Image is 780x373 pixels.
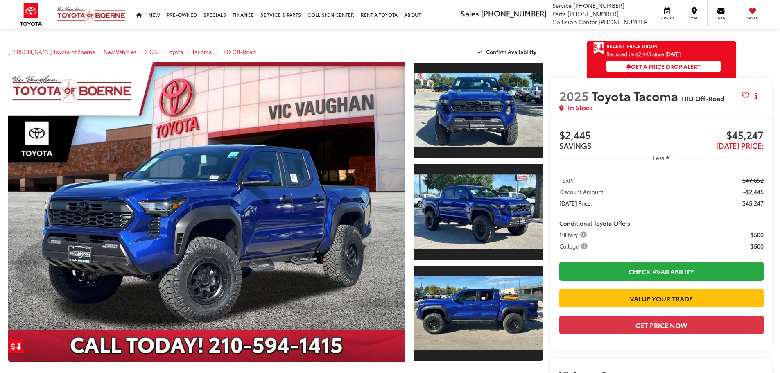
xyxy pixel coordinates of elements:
[559,176,574,184] span: TSRP:
[592,87,681,104] span: Toyota Tacoma
[559,87,589,104] span: 2025
[744,15,762,20] span: Saved
[412,175,544,249] img: 2025 Toyota Tacoma TRD Off-Road
[587,41,736,51] a: Get Price Drop Alert Recent Price Drop!
[145,48,158,55] a: 2025
[104,48,136,55] a: New Vehicles
[559,199,592,207] span: [DATE] Price:
[414,265,543,362] a: Expand Photo 3
[552,1,572,9] span: Service
[559,231,590,239] button: Military
[481,8,547,18] span: [PHONE_NUMBER]
[742,199,764,207] span: $45,247
[473,45,543,59] button: Confirm Availability
[559,231,588,239] span: Military
[593,41,604,55] span: Get Price Drop Alert
[606,51,721,57] span: Reduced by $2,445 since [DATE]
[57,6,126,23] img: Vic Vaughan Toyota of Boerne
[4,60,408,363] img: 2025 Toyota Tacoma TRD Off-Road
[742,176,764,184] span: $47,692
[573,1,624,9] span: [PHONE_NUMBER]
[552,9,566,18] span: Parts
[414,62,543,159] a: Expand Photo 1
[749,88,764,103] button: Actions
[412,73,544,147] img: 2025 Toyota Tacoma TRD Off-Road
[712,15,730,20] span: Contact
[567,9,619,18] span: [PHONE_NUMBER]
[559,242,590,250] button: College
[192,48,212,55] a: Tacoma
[559,140,592,151] span: SAVINGS
[167,48,183,55] a: Toyota
[559,188,605,196] span: Discount Amount:
[559,262,764,280] a: Check Availability
[568,103,592,112] span: In Stock
[661,129,764,142] span: $45,247
[559,242,589,250] span: College
[414,163,543,260] a: Expand Photo 2
[751,231,764,239] span: $500
[486,48,536,55] span: Confirm Availability
[559,129,662,142] span: $2,445
[626,62,701,70] span: Get a Price Drop Alert
[658,15,676,20] span: Service
[653,154,664,161] span: Less
[559,316,764,334] button: Get Price Now
[552,18,597,26] span: Collision Center
[8,62,405,362] a: Expand Photo 0
[8,339,25,353] a: Get Price Drop Alert
[8,48,95,55] a: [PERSON_NAME] Toyota of Boerne
[461,8,479,18] span: Sales
[599,18,650,26] span: [PHONE_NUMBER]
[559,289,764,307] a: Value Your Trade
[649,150,674,165] button: Less
[412,276,544,350] img: 2025 Toyota Tacoma TRD Off-Road
[743,188,764,196] span: -$2,445
[685,15,703,20] span: Map
[755,93,757,99] span: dropdown dots
[559,219,630,227] span: Conditional Toyota Offers
[606,43,657,50] span: Recent Price Drop!
[751,242,764,250] span: $500
[681,93,724,103] span: TRD Off-Road
[221,48,256,55] a: TRD Off-Road
[716,140,764,151] span: [DATE] Price:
